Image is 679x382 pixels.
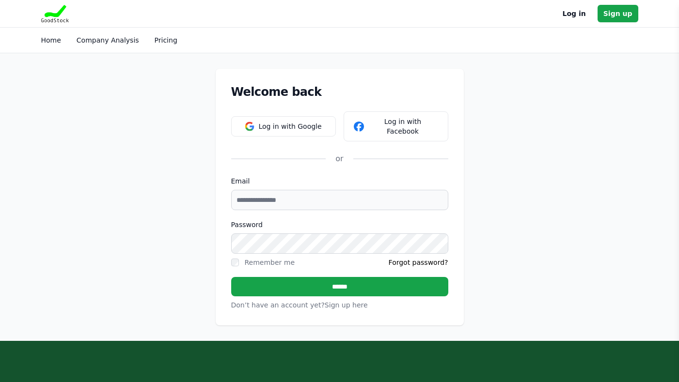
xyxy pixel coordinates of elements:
[231,84,448,100] h1: Welcome back
[231,300,448,310] p: Don’t have an account yet?
[245,259,295,266] label: Remember me
[598,5,638,22] a: Sign up
[231,176,448,186] label: Email
[389,258,448,267] a: Forgot password?
[41,5,69,22] img: Goodstock Logo
[344,111,448,141] button: Log in with Facebook
[155,36,177,44] a: Pricing
[231,116,336,137] button: Log in with Google
[77,36,139,44] a: Company Analysis
[326,153,353,165] div: or
[231,220,448,229] label: Password
[41,36,61,44] a: Home
[325,301,368,309] a: Sign up here
[563,8,586,19] a: Log in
